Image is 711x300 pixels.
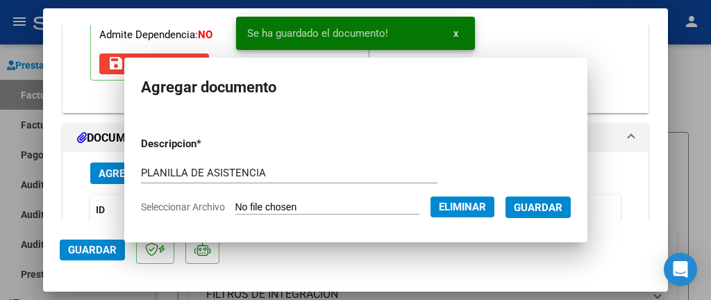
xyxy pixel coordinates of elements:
[141,201,225,212] span: Seleccionar Archivo
[99,53,209,74] button: Quitar Legajo
[141,74,571,101] h2: Agregar documento
[68,244,117,256] span: Guardar
[505,197,571,218] button: Guardar
[198,28,212,41] strong: NO
[514,201,562,214] span: Guardar
[99,167,212,180] span: Agregar Documento
[141,136,270,152] p: Descripcion
[96,204,105,215] span: ID
[439,201,486,213] span: Eliminar
[430,197,494,217] button: Eliminar
[247,26,388,40] span: Se ha guardado el documento!
[90,162,220,184] button: Agregar Documento
[453,27,458,40] span: x
[60,240,125,260] button: Guardar
[90,195,124,225] datatable-header-cell: ID
[108,55,124,72] mat-icon: save
[664,253,697,286] div: Open Intercom Messenger
[108,58,201,70] span: Quitar Legajo
[77,130,278,147] h1: DOCUMENTACIÓN RESPALDATORIA
[63,124,648,152] mat-expansion-panel-header: DOCUMENTACIÓN RESPALDATORIA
